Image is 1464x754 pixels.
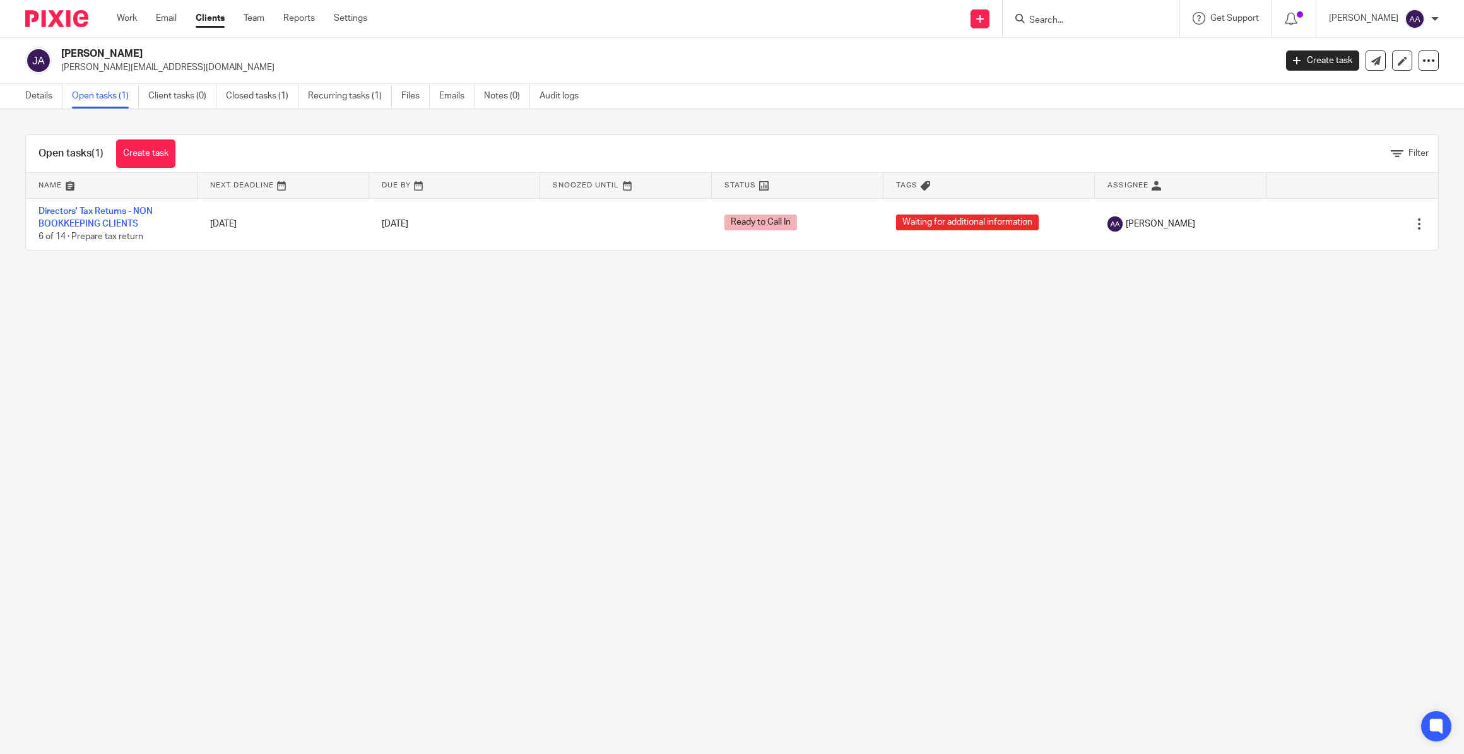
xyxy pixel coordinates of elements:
a: Notes (0) [484,84,530,109]
span: Get Support [1210,14,1259,23]
a: Clients [196,12,225,25]
img: svg%3E [1405,9,1425,29]
span: Snoozed Until [553,182,619,189]
span: Status [724,182,756,189]
a: Work [117,12,137,25]
a: Closed tasks (1) [226,84,298,109]
a: Open tasks (1) [72,84,139,109]
span: Ready to Call In [724,215,797,230]
a: Emails [439,84,475,109]
img: svg%3E [25,47,52,74]
span: 6 of 14 · Prepare tax return [38,232,143,241]
a: Directors' Tax Returns - NON BOOKKEEPING CLIENTS [38,207,153,228]
a: Details [25,84,62,109]
span: Tags [896,182,918,189]
input: Search [1028,15,1142,27]
p: [PERSON_NAME] [1329,12,1398,25]
a: Team [244,12,264,25]
img: Pixie [25,10,88,27]
a: Files [401,84,430,109]
span: [PERSON_NAME] [1126,218,1195,230]
span: Waiting for additional information [896,215,1039,230]
p: [PERSON_NAME][EMAIL_ADDRESS][DOMAIN_NAME] [61,61,1267,74]
a: Client tasks (0) [148,84,216,109]
span: (1) [91,148,103,158]
a: Recurring tasks (1) [308,84,392,109]
a: Settings [334,12,367,25]
span: Filter [1408,149,1429,158]
h1: Open tasks [38,147,103,160]
a: Email [156,12,177,25]
a: Reports [283,12,315,25]
a: Create task [1286,50,1359,71]
a: Create task [116,139,175,168]
td: [DATE] [198,198,369,250]
span: [DATE] [382,220,408,228]
h2: [PERSON_NAME] [61,47,1026,61]
a: Audit logs [540,84,588,109]
img: svg%3E [1107,216,1123,232]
